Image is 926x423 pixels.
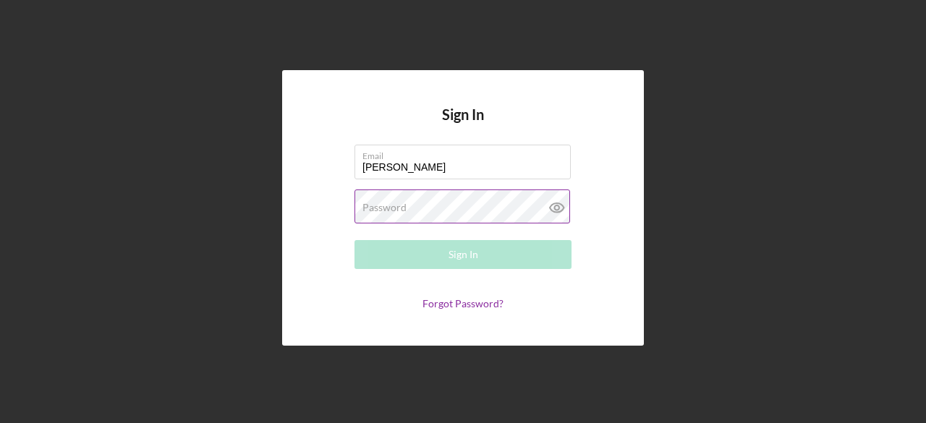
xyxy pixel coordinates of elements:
[449,240,478,269] div: Sign In
[354,240,572,269] button: Sign In
[442,106,484,145] h4: Sign In
[362,145,571,161] label: Email
[422,297,504,309] a: Forgot Password?
[362,202,407,213] label: Password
